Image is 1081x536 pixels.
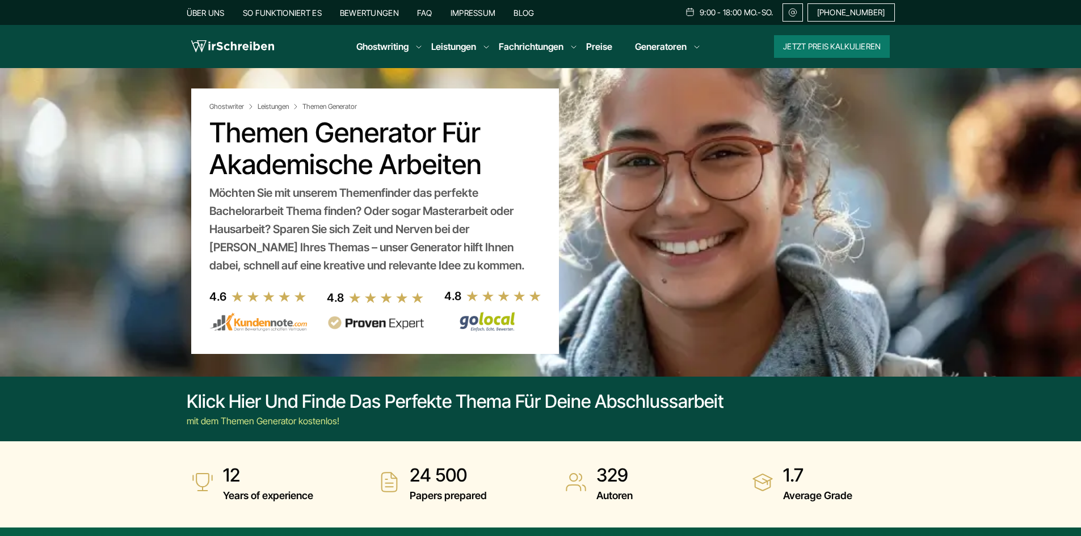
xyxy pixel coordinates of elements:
[231,290,307,303] img: stars
[807,3,895,22] a: [PHONE_NUMBER]
[410,464,487,487] strong: 24 500
[514,8,534,18] a: Blog
[223,487,313,505] span: Years of experience
[243,8,322,18] a: So funktioniert es
[685,7,695,16] img: Schedule
[700,8,773,17] span: 9:00 - 18:00 Mo.-So.
[751,471,774,493] img: Average Grade
[191,38,274,55] img: logo wirschreiben
[431,40,476,53] a: Leistungen
[187,8,225,18] a: Über uns
[499,40,563,53] a: Fachrichtungen
[187,390,724,413] div: Klick hier und finde das perfekte Thema für deine Abschlussarbeit
[635,40,687,53] a: Generatoren
[451,8,496,18] a: Impressum
[209,117,541,180] h1: Themen Generator für akademische Arbeiten
[348,292,424,304] img: stars
[302,102,357,111] span: Themen Generator
[209,313,307,332] img: kundennote
[596,464,633,487] strong: 329
[466,290,542,302] img: stars
[565,471,587,493] img: Autoren
[327,289,344,307] div: 4.8
[444,311,542,332] img: Wirschreiben Bewertungen
[410,487,487,505] span: Papers prepared
[223,464,313,487] strong: 12
[783,464,852,487] strong: 1.7
[378,471,401,493] img: Papers prepared
[788,8,798,17] img: Email
[817,8,885,17] span: [PHONE_NUMBER]
[783,487,852,505] span: Average Grade
[417,8,432,18] a: FAQ
[258,102,300,111] a: Leistungen
[340,8,399,18] a: Bewertungen
[209,184,541,275] div: Möchten Sie mit unserem Themenfinder das perfekte Bachelorarbeit Thema finden? Oder sogar Mastera...
[191,471,214,493] img: Years of experience
[444,287,461,305] div: 4.8
[327,316,424,330] img: provenexpert reviews
[596,487,633,505] span: Autoren
[586,41,612,52] a: Preise
[209,102,255,111] a: Ghostwriter
[356,40,409,53] a: Ghostwriting
[187,414,724,428] div: mit dem Themen Generator kostenlos!
[774,35,890,58] button: Jetzt Preis kalkulieren
[209,288,226,306] div: 4.6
